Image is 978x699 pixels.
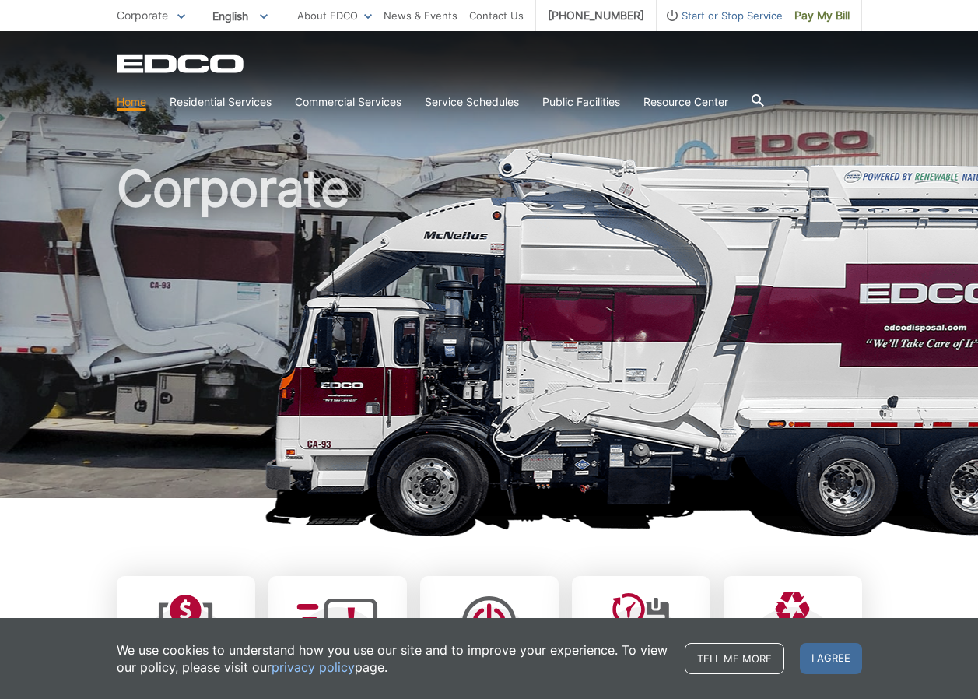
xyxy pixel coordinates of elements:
span: English [201,3,279,29]
span: I agree [800,643,862,674]
span: Pay My Bill [794,7,850,24]
span: Corporate [117,9,168,22]
a: Residential Services [170,93,272,111]
a: News & Events [384,7,457,24]
a: Contact Us [469,7,524,24]
a: privacy policy [272,659,355,676]
h1: Corporate [117,163,862,505]
a: Tell me more [685,643,784,674]
a: Commercial Services [295,93,401,111]
a: Public Facilities [542,93,620,111]
a: Home [117,93,146,111]
a: About EDCO [297,7,372,24]
a: Service Schedules [425,93,519,111]
a: EDCD logo. Return to the homepage. [117,54,246,73]
a: Resource Center [643,93,728,111]
p: We use cookies to understand how you use our site and to improve your experience. To view our pol... [117,641,669,676]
